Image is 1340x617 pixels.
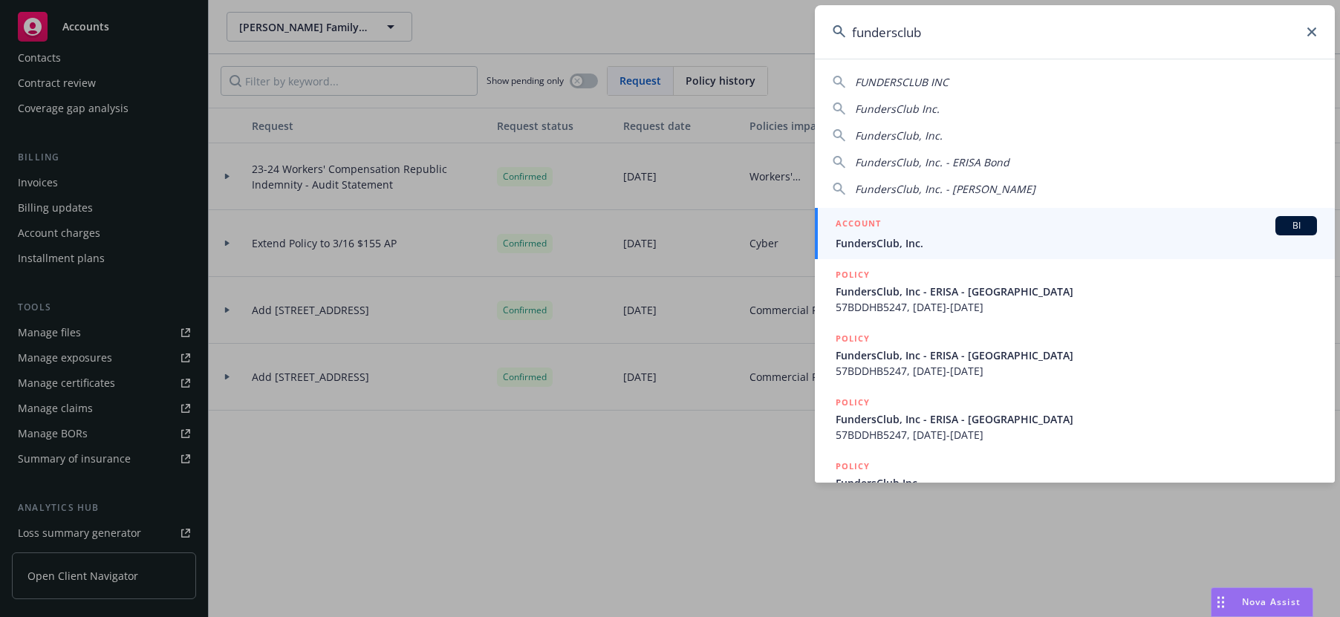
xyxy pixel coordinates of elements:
a: ACCOUNTBIFundersClub, Inc. [815,208,1335,259]
span: FundersClub, Inc. [855,128,943,143]
span: FundersClub, Inc. - ERISA Bond [855,155,1009,169]
h5: POLICY [836,267,870,282]
span: Nova Assist [1242,595,1301,608]
span: FundersClub Inc. [836,475,1317,491]
h5: POLICY [836,459,870,474]
span: FundersClub, Inc - ERISA - [GEOGRAPHIC_DATA] [836,347,1317,363]
span: 57BDDHB5247, [DATE]-[DATE] [836,299,1317,315]
h5: ACCOUNT [836,216,881,234]
input: Search... [815,5,1335,59]
a: POLICYFundersClub, Inc - ERISA - [GEOGRAPHIC_DATA]57BDDHB5247, [DATE]-[DATE] [815,323,1335,387]
a: POLICYFundersClub Inc. [815,451,1335,515]
button: Nova Assist [1211,587,1313,617]
span: 57BDDHB5247, [DATE]-[DATE] [836,427,1317,443]
span: FundersClub, Inc. - [PERSON_NAME] [855,182,1035,196]
span: FundersClub, Inc. [836,235,1317,251]
span: FundersClub, Inc - ERISA - [GEOGRAPHIC_DATA] [836,284,1317,299]
span: BI [1281,219,1311,232]
span: 57BDDHB5247, [DATE]-[DATE] [836,363,1317,379]
span: FUNDERSCLUB INC [855,75,949,89]
span: FundersClub Inc. [855,102,940,116]
div: Drag to move [1211,588,1230,616]
h5: POLICY [836,395,870,410]
a: POLICYFundersClub, Inc - ERISA - [GEOGRAPHIC_DATA]57BDDHB5247, [DATE]-[DATE] [815,259,1335,323]
h5: POLICY [836,331,870,346]
span: FundersClub, Inc - ERISA - [GEOGRAPHIC_DATA] [836,411,1317,427]
a: POLICYFundersClub, Inc - ERISA - [GEOGRAPHIC_DATA]57BDDHB5247, [DATE]-[DATE] [815,387,1335,451]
